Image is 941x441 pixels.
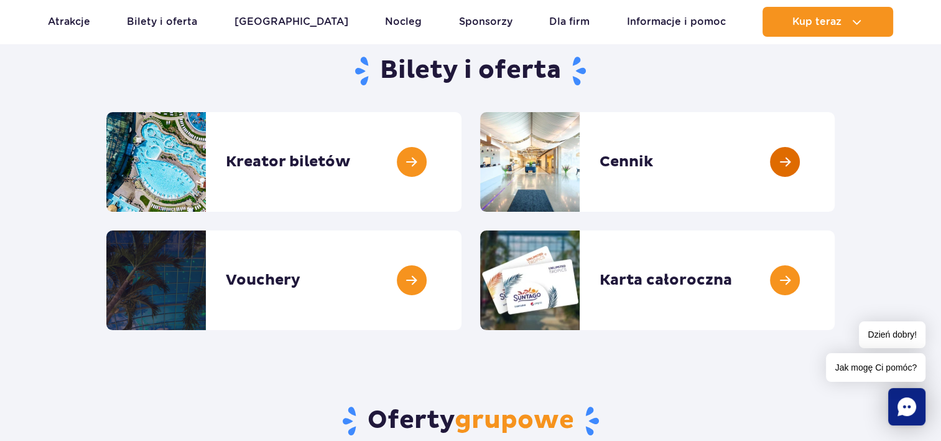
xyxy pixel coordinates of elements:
[385,7,422,37] a: Nocleg
[763,7,893,37] button: Kup teraz
[459,7,512,37] a: Sponsorzy
[234,7,348,37] a: [GEOGRAPHIC_DATA]
[627,7,726,37] a: Informacje i pomoc
[826,353,925,382] span: Jak mogę Ci pomóc?
[888,388,925,425] div: Chat
[455,405,574,436] span: grupowe
[127,7,197,37] a: Bilety i oferta
[48,7,90,37] a: Atrakcje
[549,7,590,37] a: Dla firm
[792,16,841,27] span: Kup teraz
[106,55,835,87] h1: Bilety i oferta
[859,321,925,348] span: Dzień dobry!
[106,405,835,437] h2: Oferty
